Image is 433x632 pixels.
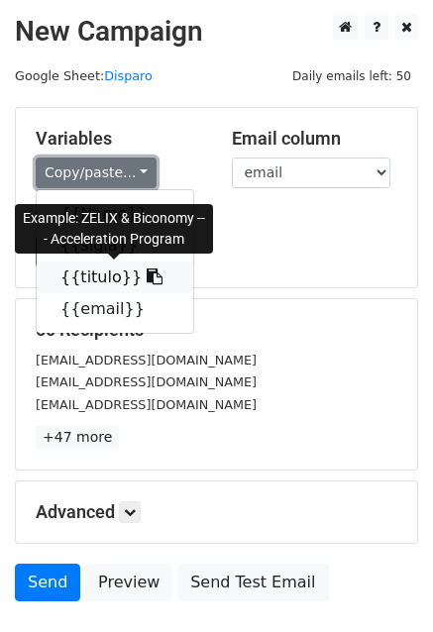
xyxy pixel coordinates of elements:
[285,65,418,87] span: Daily emails left: 50
[15,564,80,601] a: Send
[36,374,257,389] small: [EMAIL_ADDRESS][DOMAIN_NAME]
[36,158,157,188] a: Copy/paste...
[37,262,193,293] a: {{titulo}}
[36,128,202,150] h5: Variables
[36,319,397,341] h5: 50 Recipients
[177,564,328,601] a: Send Test Email
[15,15,418,49] h2: New Campaign
[36,353,257,368] small: [EMAIL_ADDRESS][DOMAIN_NAME]
[15,68,153,83] small: Google Sheet:
[85,564,172,601] a: Preview
[36,397,257,412] small: [EMAIL_ADDRESS][DOMAIN_NAME]
[37,293,193,325] a: {{email}}
[334,537,433,632] iframe: Chat Widget
[36,425,119,450] a: +47 more
[15,204,213,254] div: Example: ZELIX & Biconomy --- Acceleration Program
[285,68,418,83] a: Daily emails left: 50
[232,128,398,150] h5: Email column
[104,68,153,83] a: Disparo
[36,501,397,523] h5: Advanced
